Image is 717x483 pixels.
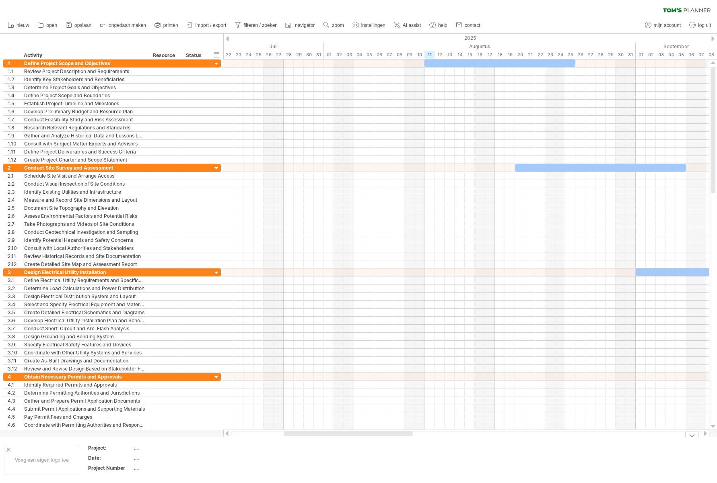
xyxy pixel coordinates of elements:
[8,68,20,75] div: 1.1
[698,23,711,28] span: log uit
[435,51,445,59] div: dinsdag, 12 Augustus 2025
[646,51,656,59] div: dinsdag, 2 September 2025
[585,51,595,59] div: woensdag, 27 Augustus 2025
[485,51,495,59] div: zondag, 17 Augustus 2025
[495,51,505,59] div: maandag, 18 Augustus 2025
[8,389,20,397] div: 4.2
[8,84,20,91] div: 1.3
[88,444,132,451] div: Project:
[24,68,145,75] div: Review Project Description and Requirements
[24,59,145,67] div: Define Project Scope and Objectives
[595,51,606,59] div: donderdag, 28 Augustus 2025
[24,293,145,300] div: Design Electrical Distribution System and Layout
[364,51,374,59] div: dinsdag, 5 Augustus 2025
[394,51,404,59] div: vrijdag, 8 Augustus 2025
[8,156,20,164] div: 1.12
[24,365,145,372] div: Review and Revise Design Based on Stakeholder Feedback
[24,132,145,139] div: Gather and Analyze Historical Data and Lessons Learned
[575,51,585,59] div: dinsdag, 26 Augustus 2025
[475,51,485,59] div: zaterdag, 16 Augustus 2025
[243,51,253,59] div: donderdag, 24 Juli 2025
[24,244,145,252] div: Consult with Local Authorities and Stakeholders
[384,51,394,59] div: donderdag, 7 Augustus 2025
[361,23,385,28] span: instellingen
[686,51,696,59] div: zaterdag, 6 September 2025
[186,51,204,59] div: Status
[46,23,57,28] span: open
[8,397,20,405] div: 4.3
[334,51,344,59] div: zaterdag, 2 Augustus 2025
[424,51,435,59] div: maandag, 11 Augustus 2025
[24,373,145,381] div: Obtain Necessary Permits and Approvals
[324,42,636,51] div: Augustus 2025
[24,164,145,172] div: Conduct Site Survey and Assessment
[8,59,20,67] div: 1
[8,132,20,139] div: 1.9
[24,276,145,284] div: Define Electrical Utility Requirements and Specifications
[8,365,20,372] div: 3.12
[24,108,145,115] div: Develop Preliminary Budget and Resource Plan
[253,51,264,59] div: vrijdag, 25 Juli 2025
[8,325,20,332] div: 3.7
[8,180,20,188] div: 2.2
[445,51,455,59] div: woensdag, 13 Augustus 2025
[8,252,20,260] div: 2.11
[24,76,145,83] div: Identify Key Stakeholders and Beneficiaries
[8,124,20,131] div: 1.8
[24,84,145,91] div: Determine Project Goals and Objectives
[233,51,243,59] div: woensdag, 23 Juli 2025
[185,20,229,31] a: import / export
[324,51,334,59] div: vrijdag, 1 Augustus 2025
[264,51,274,59] div: zaterdag, 26 Juli 2025
[515,51,525,59] div: woensdag, 20 Augustus 2025
[24,252,145,260] div: Review Historical Records and Site Documentation
[8,349,20,356] div: 3.10
[35,20,60,31] a: open
[24,212,145,220] div: Assess Environmental Factors and Potential Risks
[545,51,555,59] div: zaterdag, 23 Augustus 2025
[243,23,278,28] span: filteren / zoeken
[666,51,676,59] div: donderdag, 4 September 2025
[626,51,636,59] div: zondag, 31 Augustus 2025
[24,116,145,123] div: Conduct Feasibility Study and Risk Assessment
[8,164,20,172] div: 2
[643,20,683,31] a: mijn account
[404,51,414,59] div: zaterdag, 9 Augustus 2025
[8,405,20,413] div: 4.4
[24,124,145,131] div: Research Relevant Regulations and Standards
[134,444,202,451] div: ....
[354,51,364,59] div: maandag, 4 Augustus 2025
[24,381,145,389] div: Identify Required Permits and Approvals
[223,51,233,59] div: dinsdag, 22 Juli 2025
[374,51,384,59] div: woensdag, 6 Augustus 2025
[24,188,145,196] div: Identify Existing Utilities and Infrastructure
[8,341,20,348] div: 3.9
[134,465,202,471] div: ....
[24,156,145,164] div: Create Project Charter and Scope Statement
[8,92,20,99] div: 1.4
[274,51,284,59] div: zondag, 27 Juli 2025
[153,51,177,59] div: Resource
[16,23,29,28] span: nieuw
[8,148,20,156] div: 1.11
[8,76,20,83] div: 1.2
[8,357,20,364] div: 3.11
[8,108,20,115] div: 1.6
[24,220,145,228] div: Take Photographs and Videos of Site Conditions
[565,51,575,59] div: maandag, 25 Augustus 2025
[8,140,20,147] div: 1.10
[525,51,535,59] div: donderdag, 21 Augustus 2025
[332,23,344,28] span: zoom
[427,20,450,31] a: help
[454,20,483,31] a: contact
[24,325,145,332] div: Conduct Short-Circuit and Arc-Flash Analysis
[24,236,145,244] div: Identify Potential Hazards and Safety Concerns
[8,293,20,300] div: 3.3
[8,333,20,340] div: 3.8
[350,20,388,31] a: instellingen
[24,357,145,364] div: Create As-Built Drawings and Documentation
[24,309,145,316] div: Create Detailed Electrical Schematics and Diagrams
[8,421,20,429] div: 4.6
[74,23,91,28] span: opslaan
[24,397,145,405] div: Gather and Prepare Permit Application Documents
